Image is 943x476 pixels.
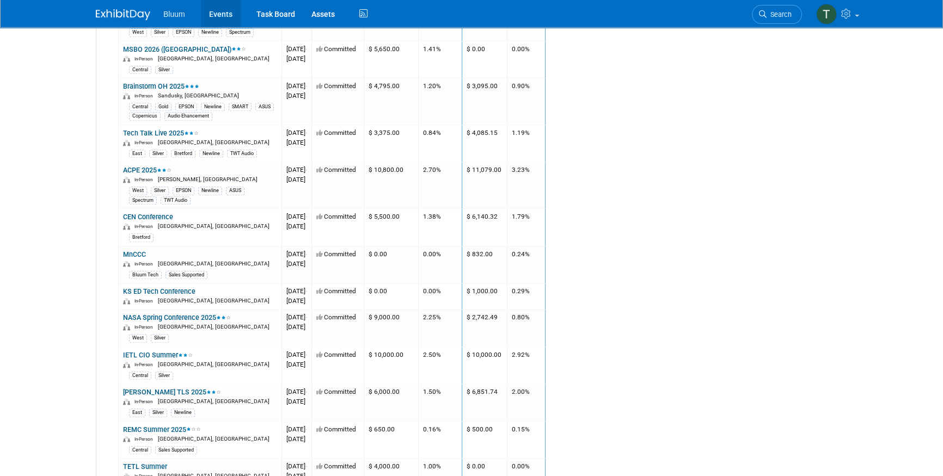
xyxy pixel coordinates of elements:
div: Silver [151,187,169,195]
a: MnCCC [123,250,146,258]
div: Bluum Tech [129,271,162,279]
td: $ 3,095.00 [462,78,507,125]
a: CEN Conference [123,213,173,221]
span: 0.84% [423,129,441,137]
div: Central [129,66,151,74]
td: Committed [312,347,364,384]
span: [DATE] [286,361,305,368]
div: Bretford [129,233,154,242]
a: REMC Summer 2025 [123,425,201,434]
div: Newline [199,150,223,158]
div: Newline [198,28,222,36]
span: - [305,250,307,258]
span: Search [767,10,792,18]
span: In-Person [134,324,156,330]
div: Bretford [171,150,195,158]
span: [DATE] [286,82,307,90]
div: ASUS [226,187,244,195]
td: $ 0.00 [364,246,419,283]
div: Newline [201,103,225,111]
span: [DATE] [286,222,305,230]
span: 2.25% [423,313,441,321]
div: Central [129,372,151,380]
img: In-Person Event [123,261,130,267]
img: In-Person Event [123,436,130,442]
div: Silver [155,66,173,74]
img: In-Person Event [123,399,130,405]
a: Brainstorm OH 2025 [123,82,199,90]
td: $ 11,079.00 [462,162,507,209]
span: 0.90% [512,82,530,90]
span: [DATE] [286,55,305,63]
span: [GEOGRAPHIC_DATA], [GEOGRAPHIC_DATA] [158,55,270,61]
span: In-Person [134,177,156,182]
span: 0.00% [512,462,530,470]
td: $ 0.00 [462,41,507,78]
span: 1.50% [423,388,441,395]
span: [DATE] [286,129,307,137]
td: $ 6,851.74 [462,384,507,421]
span: 2.70% [423,166,441,174]
td: $ 5,650.00 [364,41,419,78]
div: Newline [171,409,195,417]
td: $ 10,000.00 [462,347,507,384]
div: Gold [155,103,172,111]
span: Sandusky, [GEOGRAPHIC_DATA] [158,92,239,98]
span: In-Person [134,93,156,98]
span: 0.29% [512,287,530,295]
span: In-Person [134,298,156,304]
img: In-Person Event [123,324,130,330]
span: [GEOGRAPHIC_DATA], [GEOGRAPHIC_DATA] [158,261,270,267]
span: 3.23% [512,166,530,174]
td: $ 6,000.00 [364,384,419,421]
div: TWT Audio [161,196,191,205]
span: Bluum [163,10,185,18]
td: $ 4,085.15 [462,125,507,162]
td: Committed [312,125,364,162]
img: Taylor Bradley [816,4,837,24]
span: 0.80% [512,313,530,321]
span: 1.19% [512,129,530,137]
div: SMART [229,103,252,111]
span: [DATE] [286,45,307,53]
a: ACPE 2025 [123,166,172,174]
img: In-Person Event [123,177,130,183]
span: In-Person [134,399,156,404]
div: EPSON [173,28,194,36]
td: $ 10,800.00 [364,162,419,209]
span: In-Person [134,140,156,145]
span: 0.24% [512,250,530,258]
img: ExhibitDay [96,9,150,20]
div: Spectrum [129,196,157,205]
span: 2.50% [423,351,441,358]
span: [GEOGRAPHIC_DATA], [GEOGRAPHIC_DATA] [158,298,270,304]
td: Committed [312,246,364,283]
div: East [129,150,145,158]
span: In-Person [134,56,156,61]
span: 2.92% [512,351,530,358]
td: Committed [312,421,364,458]
div: Silver [149,409,167,417]
span: [DATE] [286,425,307,433]
div: West [129,334,147,342]
div: Sales Supported [155,446,197,454]
span: In-Person [134,362,156,367]
td: Committed [312,41,364,78]
a: NASA Spring Conference 2025 [123,313,231,322]
span: In-Person [134,436,156,442]
td: $ 2,742.49 [462,310,507,347]
div: Central [129,446,151,454]
span: [DATE] [286,297,305,305]
span: 0.00% [423,287,441,295]
td: $ 9,000.00 [364,310,419,347]
div: Silver [155,372,173,380]
span: [DATE] [286,462,307,470]
td: $ 3,375.00 [364,125,419,162]
span: [DATE] [286,213,307,220]
span: [DATE] [286,313,307,321]
td: Committed [312,384,364,421]
span: 1.00% [423,462,441,470]
img: In-Person Event [123,224,130,230]
td: $ 5,500.00 [364,209,419,246]
span: [DATE] [286,323,305,331]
